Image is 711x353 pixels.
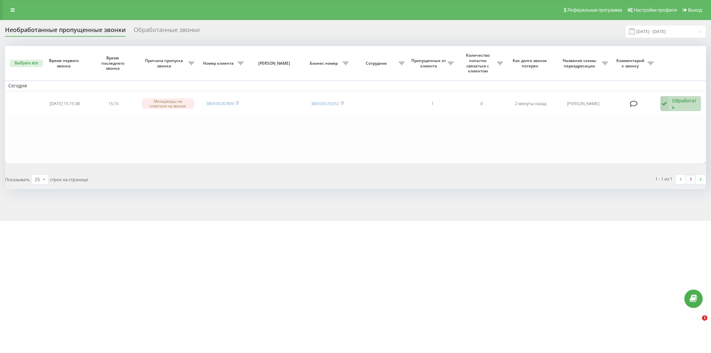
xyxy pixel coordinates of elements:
[50,176,88,183] span: строк на странице
[567,7,622,13] span: Реферальная программа
[35,176,40,183] div: 25
[411,58,448,68] span: Пропущенных от клиента
[355,61,399,66] span: Сотрудник
[688,315,704,331] iframe: Intercom live chat
[512,58,550,68] span: Как долго звонок потерян
[201,61,237,66] span: Номер клиента
[10,60,43,67] button: Выбрать все
[655,175,672,182] div: 1 - 1 из 1
[555,92,611,115] td: [PERSON_NAME]
[306,61,343,66] span: Бизнес номер
[672,97,697,110] div: Обработать
[702,315,707,321] span: 1
[40,92,89,115] td: [DATE] 15:15:38
[460,53,497,73] span: Количество попыток связаться с клиентом
[457,92,506,115] td: 0
[142,58,189,68] span: Причина пропуска звонка
[89,92,138,115] td: 15:15
[134,26,200,37] div: Обработанные звонки
[253,61,297,66] span: [PERSON_NAME]
[311,100,339,106] a: 380505570352
[506,92,555,115] td: 2 минуты назад
[142,98,194,108] div: Менеджеры не ответили на звонок
[95,55,133,71] span: Время последнего звонка
[408,92,457,115] td: 1
[206,100,234,106] a: 380939287899
[5,26,126,37] div: Необработанные пропущенные звонки
[688,7,702,13] span: Выход
[5,81,706,91] td: Сегодня
[686,175,696,184] a: 1
[46,58,84,68] span: Время первого звонка
[559,58,602,68] span: Название схемы переадресации
[634,7,677,13] span: Настройки профиля
[615,58,648,68] span: Комментарий к звонку
[5,176,30,183] span: Показывать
